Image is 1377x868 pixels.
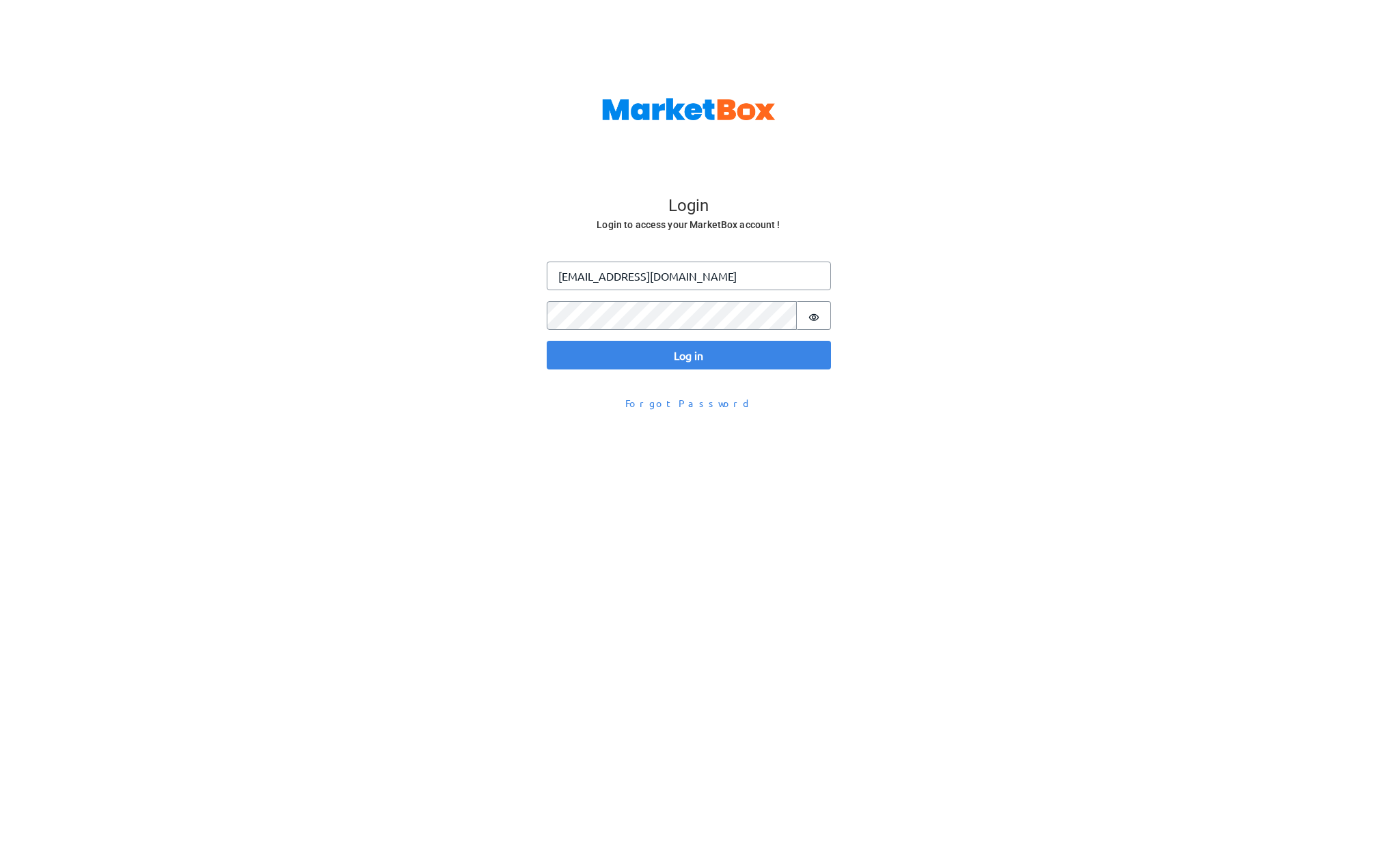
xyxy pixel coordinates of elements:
img: MarketBox logo [602,98,776,120]
h4: Login [548,196,830,216]
h6: Login to access your MarketBox account ! [548,216,830,234]
button: Log in [547,341,831,369]
button: Show password [797,301,831,330]
input: Enter your email [547,262,831,290]
button: Forgot Password [616,391,761,415]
